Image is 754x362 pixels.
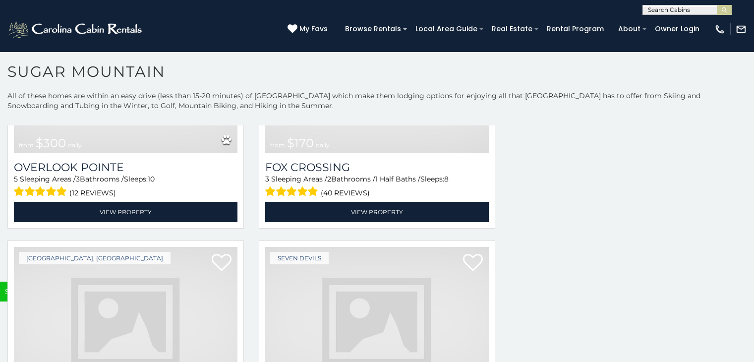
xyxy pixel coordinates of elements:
div: Sleeping Areas / Bathrooms / Sleeps: [265,174,489,199]
a: View Property [265,202,489,222]
a: Real Estate [487,21,537,37]
span: (40 reviews) [321,186,370,199]
span: 10 [148,175,155,183]
span: 3 [76,175,80,183]
a: Local Area Guide [410,21,482,37]
a: About [613,21,645,37]
span: $170 [287,136,314,150]
span: 1 Half Baths / [375,175,420,183]
a: View Property [14,202,237,222]
a: Add to favorites [463,253,483,274]
a: Fox Crossing [265,161,489,174]
span: $300 [36,136,66,150]
a: Rental Program [542,21,609,37]
a: Owner Login [650,21,704,37]
img: phone-regular-white.png [714,24,725,35]
span: My Favs [299,24,328,34]
img: mail-regular-white.png [736,24,747,35]
a: Seven Devils [270,252,329,264]
span: daily [68,141,82,149]
a: Overlook Pointe [14,161,237,174]
span: 2 [327,175,331,183]
span: from [270,141,285,149]
span: from [19,141,34,149]
a: My Favs [288,24,330,35]
span: 8 [444,175,449,183]
span: daily [316,141,330,149]
a: [GEOGRAPHIC_DATA], [GEOGRAPHIC_DATA] [19,252,171,264]
div: Sleeping Areas / Bathrooms / Sleeps: [14,174,237,199]
span: 3 [265,175,269,183]
span: (12 reviews) [69,186,116,199]
a: Add to favorites [212,253,232,274]
a: Browse Rentals [340,21,406,37]
img: White-1-2.png [7,19,145,39]
span: 5 [14,175,18,183]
